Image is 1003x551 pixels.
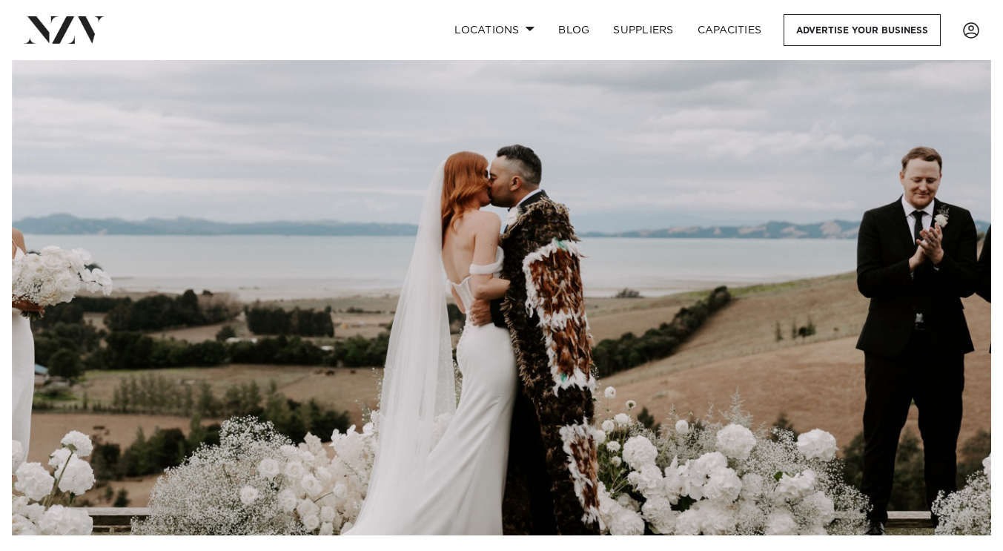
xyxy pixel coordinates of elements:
[601,14,685,46] a: SUPPLIERS
[546,14,601,46] a: BLOG
[24,16,105,43] img: nzv-logo.png
[686,14,774,46] a: Capacities
[443,14,546,46] a: Locations
[784,14,941,46] a: Advertise your business
[12,60,991,535] img: The 35 Best Auckland Wedding Venues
